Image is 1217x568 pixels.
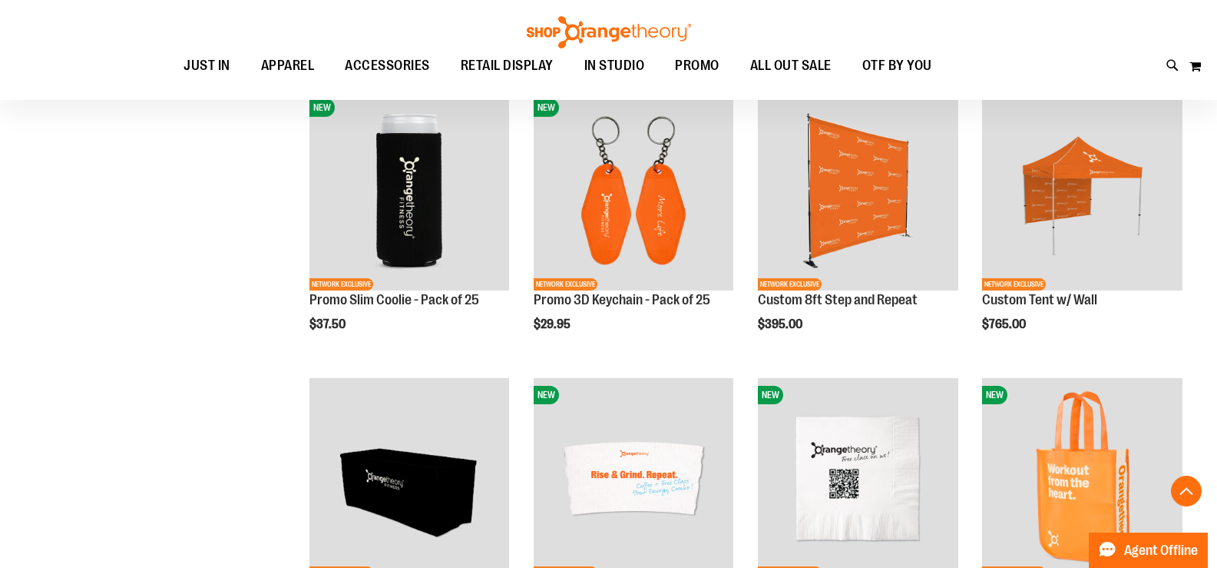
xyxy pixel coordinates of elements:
a: Custom 8ft Step and Repeat [758,292,918,307]
span: $765.00 [982,317,1028,331]
span: APPAREL [261,48,315,83]
span: IN STUDIO [584,48,645,83]
span: $37.50 [309,317,348,331]
span: PROMO [675,48,719,83]
span: OTF BY YOU [862,48,932,83]
span: NEW [309,98,335,117]
a: Promo 3D Keychain - Pack of 25 [534,292,710,307]
span: Agent Offline [1124,543,1198,558]
span: NETWORK EXCLUSIVE [982,278,1046,291]
span: RETAIL DISPLAY [461,48,554,83]
span: NEW [982,386,1007,404]
div: product [526,83,742,370]
img: Promo Slim Coolie - Pack of 25 [309,91,510,291]
a: Custom Tent w/ Wall [982,292,1097,307]
button: Agent Offline [1089,533,1208,568]
div: product [302,83,518,370]
span: NEW [534,98,559,117]
span: NETWORK EXCLUSIVE [309,278,373,291]
span: NETWORK EXCLUSIVE [758,278,822,291]
a: Promo 3D Keychain - Pack of 25NEWNETWORK EXCLUSIVE [534,91,734,294]
span: NETWORK EXCLUSIVE [534,278,597,291]
a: Promo Slim Coolie - Pack of 25 [309,292,479,307]
div: product [750,83,966,363]
span: NEW [758,386,783,404]
div: product [974,83,1190,363]
span: NEW [534,386,559,404]
img: Promo 3D Keychain - Pack of 25 [534,91,734,291]
span: JUST IN [184,48,230,83]
a: OTF Custom Tent w/single sided wall OrangeNETWORK EXCLUSIVE [982,91,1182,294]
span: $29.95 [534,317,573,331]
img: Shop Orangetheory [524,16,693,48]
a: Promo Slim Coolie - Pack of 25NEWNETWORK EXCLUSIVE [309,91,510,294]
span: ALL OUT SALE [750,48,832,83]
button: Back To Top [1171,476,1202,507]
span: ACCESSORIES [345,48,430,83]
img: OTF 8ft Step and Repeat [758,91,958,291]
img: OTF Custom Tent w/single sided wall Orange [982,91,1182,291]
span: $395.00 [758,317,805,331]
a: OTF 8ft Step and RepeatNETWORK EXCLUSIVE [758,91,958,294]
